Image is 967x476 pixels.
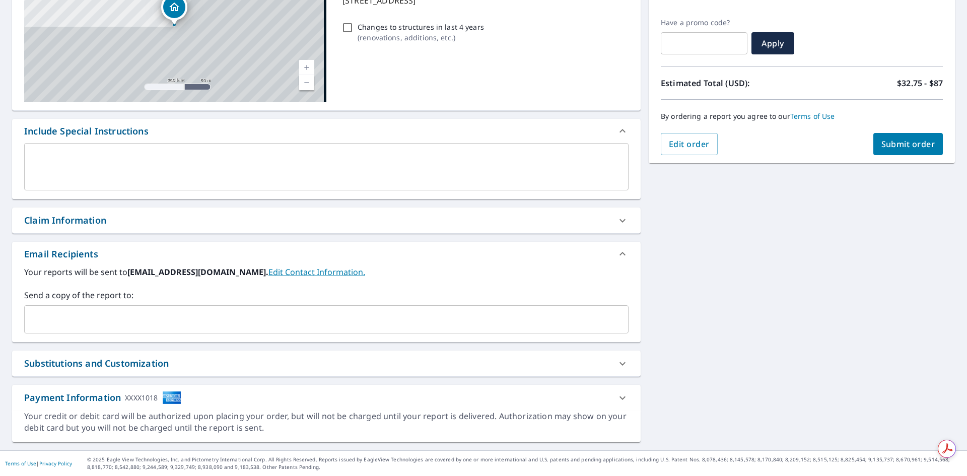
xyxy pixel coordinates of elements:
button: Submit order [873,133,943,155]
label: Have a promo code? [661,18,747,27]
div: Claim Information [24,214,106,227]
span: Submit order [881,139,935,150]
img: cardImage [162,391,181,404]
div: Substitutions and Customization [24,357,169,370]
div: Payment InformationXXXX1018cardImage [12,385,641,411]
button: Apply [751,32,794,54]
div: Email Recipients [12,242,641,266]
div: Include Special Instructions [12,119,641,143]
a: Privacy Policy [39,460,72,467]
div: XXXX1018 [125,391,158,404]
a: EditContactInfo [268,266,365,278]
b: [EMAIL_ADDRESS][DOMAIN_NAME]. [127,266,268,278]
p: | [5,460,72,466]
p: ( renovations, additions, etc. ) [358,32,484,43]
a: Terms of Use [5,460,36,467]
p: By ordering a report you agree to our [661,112,943,121]
span: Edit order [669,139,710,150]
p: © 2025 Eagle View Technologies, Inc. and Pictometry International Corp. All Rights Reserved. Repo... [87,456,962,471]
label: Your reports will be sent to [24,266,629,278]
div: Your credit or debit card will be authorized upon placing your order, but will not be charged unt... [24,411,629,434]
label: Send a copy of the report to: [24,289,629,301]
a: Current Level 17, Zoom Out [299,75,314,90]
div: Substitutions and Customization [12,351,641,376]
span: Apply [759,38,786,49]
div: Include Special Instructions [24,124,149,138]
button: Edit order [661,133,718,155]
div: Email Recipients [24,247,98,261]
p: $32.75 - $87 [897,77,943,89]
a: Terms of Use [790,111,835,121]
div: Claim Information [12,208,641,233]
p: Changes to structures in last 4 years [358,22,484,32]
a: Current Level 17, Zoom In [299,60,314,75]
p: Estimated Total (USD): [661,77,802,89]
div: Payment Information [24,391,181,404]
